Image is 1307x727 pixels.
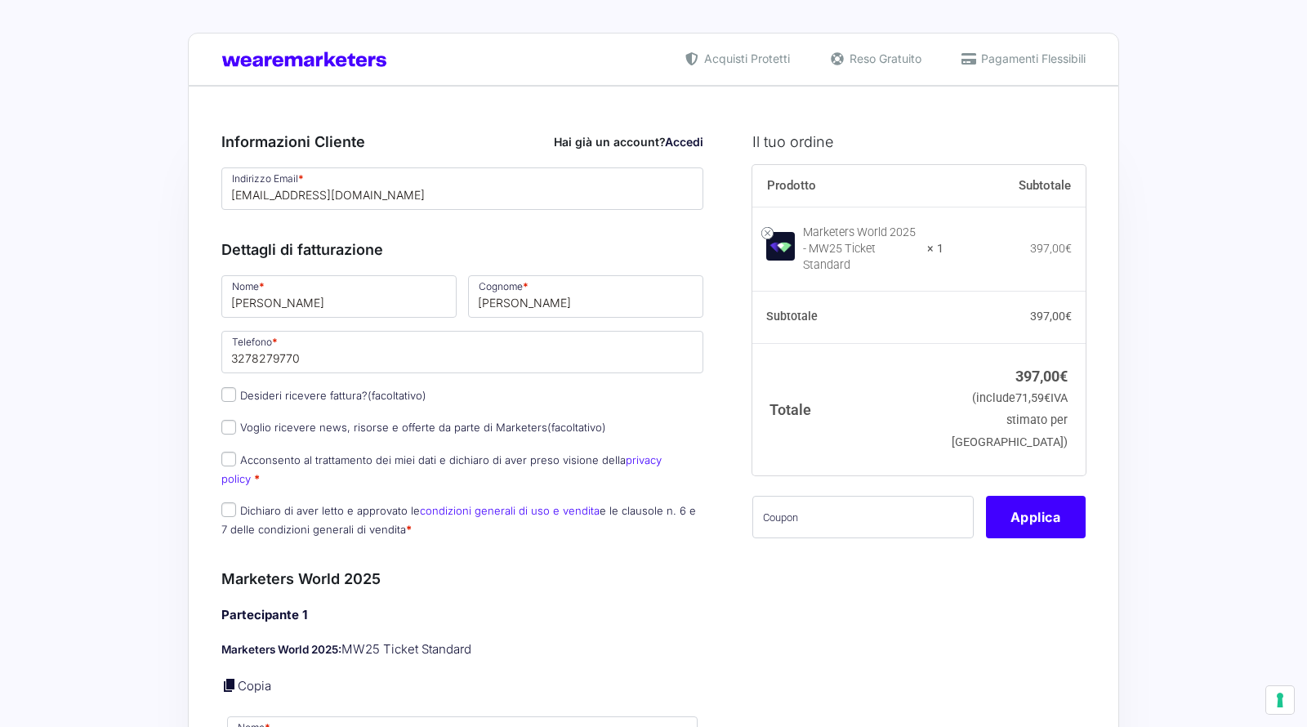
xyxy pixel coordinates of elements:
p: MW25 Ticket Standard [221,640,703,659]
small: (include IVA stimato per [GEOGRAPHIC_DATA]) [952,391,1068,449]
th: Prodotto [752,165,944,207]
th: Totale [752,343,944,475]
strong: Marketers World 2025: [221,643,341,656]
div: Marketers World 2025 - MW25 Ticket Standard [803,225,917,274]
span: € [1065,310,1072,323]
input: Dichiaro di aver letto e approvato lecondizioni generali di uso e venditae le clausole n. 6 e 7 d... [221,502,236,517]
img: Marketers World 2025 - MW25 Ticket Standard [766,232,795,261]
input: Telefono * [221,331,703,373]
span: € [1044,391,1051,405]
span: € [1059,368,1068,385]
a: Copia [238,678,271,694]
input: Coupon [752,496,974,538]
iframe: Customerly Messenger Launcher [13,663,62,712]
label: Desideri ricevere fattura? [221,389,426,402]
a: Accedi [665,135,703,149]
span: (facoltativo) [547,421,606,434]
span: 71,59 [1015,391,1051,405]
label: Dichiaro di aver letto e approvato le e le clausole n. 6 e 7 delle condizioni generali di vendita [221,504,696,536]
h3: Informazioni Cliente [221,131,703,153]
strong: × 1 [927,241,943,257]
span: (facoltativo) [368,389,426,402]
th: Subtotale [943,165,1086,207]
th: Subtotale [752,292,944,344]
span: Pagamenti Flessibili [977,50,1086,67]
input: Cognome * [468,275,703,318]
button: Le tue preferenze relative al consenso per le tecnologie di tracciamento [1266,686,1294,714]
bdi: 397,00 [1015,368,1068,385]
h3: Il tuo ordine [752,131,1086,153]
div: Hai già un account? [554,133,703,150]
span: € [1065,242,1072,255]
input: Desideri ricevere fattura?(facoltativo) [221,387,236,402]
h3: Dettagli di fatturazione [221,239,703,261]
input: Voglio ricevere news, risorse e offerte da parte di Marketers(facoltativo) [221,420,236,435]
bdi: 397,00 [1030,242,1072,255]
span: Reso Gratuito [845,50,921,67]
h3: Marketers World 2025 [221,568,703,590]
label: Acconsento al trattamento dei miei dati e dichiaro di aver preso visione della [221,453,662,485]
h4: Partecipante 1 [221,606,703,625]
input: Nome * [221,275,457,318]
input: Indirizzo Email * [221,167,703,210]
label: Voglio ricevere news, risorse e offerte da parte di Marketers [221,421,606,434]
bdi: 397,00 [1030,310,1072,323]
a: condizioni generali di uso e vendita [420,504,600,517]
span: Acquisti Protetti [700,50,790,67]
input: Acconsento al trattamento dei miei dati e dichiaro di aver preso visione dellaprivacy policy [221,452,236,466]
button: Applica [986,496,1086,538]
a: Copia i dettagli dell'acquirente [221,677,238,694]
